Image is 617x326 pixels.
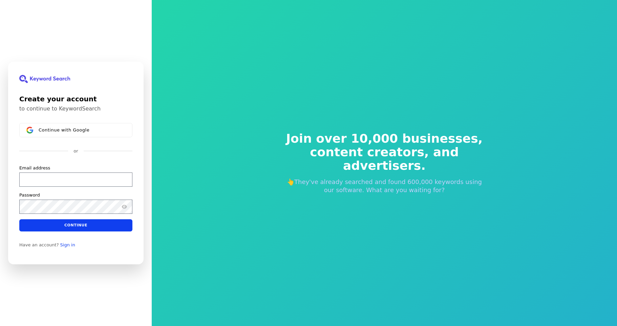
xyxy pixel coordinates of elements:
img: KeywordSearch [19,75,70,83]
label: Password [19,192,40,198]
h1: Create your account [19,94,132,104]
button: Continue [19,219,132,231]
label: Email address [19,165,50,171]
p: or [73,148,78,154]
span: content creators, and advertisers. [281,145,487,172]
a: Sign in [60,242,75,248]
span: Continue with Google [39,127,89,133]
button: Show password [120,203,128,211]
p: 👆They've already searched and found 600,000 keywords using our software. What are you waiting for? [281,178,487,194]
img: Sign in with Google [26,127,33,134]
button: Sign in with GoogleContinue with Google [19,123,132,137]
p: to continue to KeywordSearch [19,105,132,112]
span: Join over 10,000 businesses, [281,132,487,145]
span: Have an account? [19,242,59,248]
